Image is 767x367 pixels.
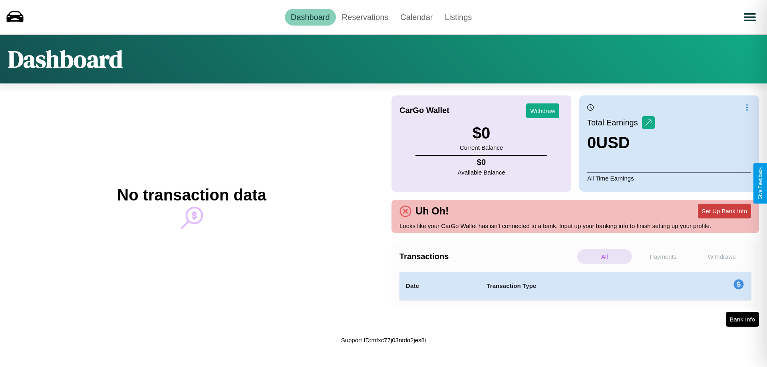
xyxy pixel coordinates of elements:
p: Payments [636,249,691,264]
table: simple table [399,272,751,300]
button: Withdraw [526,103,559,118]
button: Open menu [739,6,761,28]
h4: Transactions [399,252,575,261]
p: Current Balance [460,142,503,153]
div: Give Feedback [757,167,763,200]
p: Support ID: mfxc77j03ntdo2jes8i [341,335,426,345]
h3: 0 USD [587,134,655,152]
h3: $ 0 [460,124,503,142]
p: All [577,249,632,264]
p: All Time Earnings [587,173,751,184]
button: Bank Info [726,312,759,327]
h2: No transaction data [117,186,266,204]
p: Available Balance [458,167,505,178]
h4: Transaction Type [487,281,668,291]
a: Dashboard [285,9,336,26]
button: Set Up Bank Info [698,204,751,218]
h4: Uh Oh! [411,205,453,217]
a: Listings [439,9,478,26]
a: Reservations [336,9,395,26]
p: Withdraws [694,249,749,264]
a: Calendar [394,9,439,26]
h4: $ 0 [458,158,505,167]
h4: Date [406,281,474,291]
p: Total Earnings [587,115,642,130]
p: Looks like your CarGo Wallet has isn't connected to a bank. Input up your banking info to finish ... [399,220,751,231]
h4: CarGo Wallet [399,106,449,115]
h1: Dashboard [8,43,123,75]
